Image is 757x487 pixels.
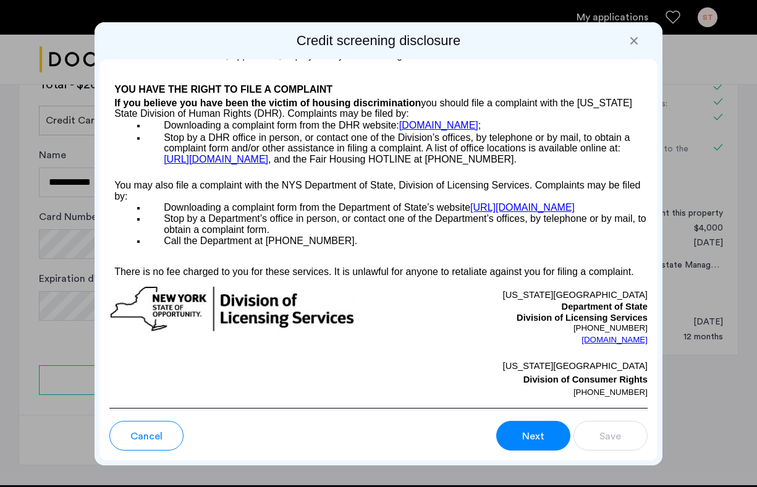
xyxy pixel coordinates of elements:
[379,359,648,373] p: [US_STATE][GEOGRAPHIC_DATA]
[130,429,163,444] span: Cancel
[109,409,648,429] h1: [US_STATE] State Housing and Anti-Discrimination Disclosure Form
[470,203,575,212] a: [URL][DOMAIN_NAME]
[379,302,648,313] p: Department of State
[109,286,355,333] img: new-york-logo.png
[146,235,648,247] p: Call the Department at [PHONE_NUMBER].
[164,132,630,153] span: Stop by a DHR office in person, or contact one of the Division’s offices, by telephone or by mail...
[599,429,621,444] span: Save
[109,97,648,119] h4: If you believe you have been the victim of housing discrimination
[109,421,184,451] button: button
[114,98,632,119] span: you should file a complaint with the [US_STATE] State Division of Human Rights (DHR). Complaints ...
[109,255,648,279] p: There is no fee charged to you for these services. It is unlawful for anyone to retaliate against...
[164,154,268,164] a: [URL][DOMAIN_NAME]
[379,286,648,302] p: [US_STATE][GEOGRAPHIC_DATA]
[164,202,470,213] span: Downloading a complaint form from the Department of State’s website
[146,131,648,164] p: , and the Fair Housing HOTLINE at [PHONE_NUMBER].
[379,373,648,386] p: Division of Consumer Rights
[399,120,478,132] a: [DOMAIN_NAME]
[146,213,648,235] p: Stop by a Department’s office in person, or contact one of the Department’s offices, by telephone...
[573,421,648,451] button: button
[379,386,648,399] p: [PHONE_NUMBER]
[146,120,648,132] p: ;
[379,323,648,333] p: [PHONE_NUMBER]
[522,429,544,444] span: Next
[379,313,648,324] p: Division of Licensing Services
[109,82,648,97] h4: YOU HAVE THE RIGHT TO FILE A COMPLAINT
[164,120,399,130] span: Downloading a complaint form from the DHR website:
[581,334,648,346] a: [DOMAIN_NAME]
[109,172,648,201] p: You may also file a complaint with the NYS Department of State, Division of Licensing Services. C...
[99,32,658,49] h2: Credit screening disclosure
[496,421,570,451] button: button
